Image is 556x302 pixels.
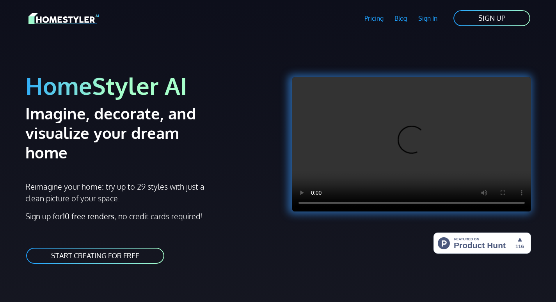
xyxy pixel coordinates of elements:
strong: 10 free renders [62,211,114,221]
a: Pricing [359,9,389,27]
p: Sign up for , no credit cards required! [25,210,274,222]
p: Reimagine your home: try up to 29 styles with just a clean picture of your space. [25,181,211,204]
a: Sign In [413,9,443,27]
h1: HomeStyler AI [25,71,274,100]
a: SIGN UP [453,9,531,27]
a: START CREATING FOR FREE [25,247,165,265]
a: Blog [389,9,413,27]
img: HomeStyler AI logo [28,12,99,25]
img: HomeStyler AI - Interior Design Made Easy: One Click to Your Dream Home | Product Hunt [433,233,531,254]
h2: Imagine, decorate, and visualize your dream home [25,103,224,162]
